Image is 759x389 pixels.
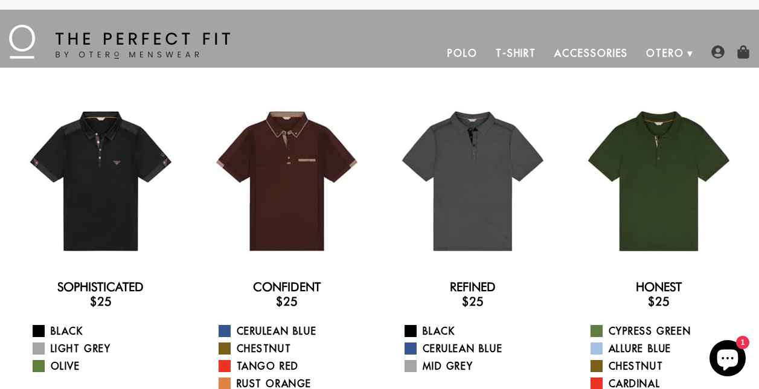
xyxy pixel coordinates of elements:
a: Cerulean Blue [219,324,370,338]
a: Light Grey [33,341,184,356]
h3: $25 [203,294,370,309]
a: Tango Red [219,359,370,373]
a: Sophisticated [57,280,144,294]
img: The Perfect Fit - by Otero Menswear - Logo [9,25,230,59]
a: Black [405,324,556,338]
a: Confident [253,280,321,294]
a: Mid Grey [405,359,556,373]
h3: $25 [575,294,742,309]
a: Honest [636,280,682,294]
a: Allure Blue [591,341,742,356]
a: Polo [438,39,487,68]
img: shopping-bag-icon.png [737,45,750,59]
h3: $25 [389,294,556,309]
a: Chestnut [219,341,370,356]
inbox-online-store-chat: Shopify online store chat [706,340,749,379]
a: Refined [450,280,496,294]
img: user-account-icon.png [711,45,725,59]
a: Chestnut [591,359,742,373]
a: Cerulean Blue [405,341,556,356]
a: Cypress Green [591,324,742,338]
a: Black [33,324,184,338]
a: T-Shirt [487,39,545,68]
a: Otero [637,39,693,68]
h3: $25 [18,294,184,309]
a: Accessories [545,39,637,68]
a: Olive [33,359,184,373]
